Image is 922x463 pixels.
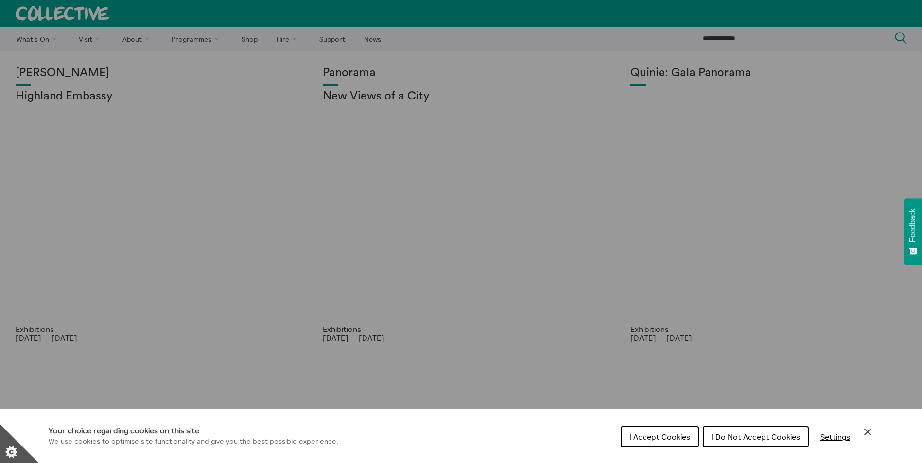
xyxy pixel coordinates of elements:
[621,426,699,447] button: I Accept Cookies
[712,432,800,442] span: I Do Not Accept Cookies
[49,425,338,436] h1: Your choice regarding cookies on this site
[629,432,690,442] span: I Accept Cookies
[862,426,873,438] button: Close Cookie Control
[820,432,850,442] span: Settings
[49,436,338,447] p: We use cookies to optimise site functionality and give you the best possible experience.
[813,427,858,446] button: Settings
[904,198,922,265] button: Feedback - Show survey
[908,208,917,242] span: Feedback
[703,426,809,447] button: I Do Not Accept Cookies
